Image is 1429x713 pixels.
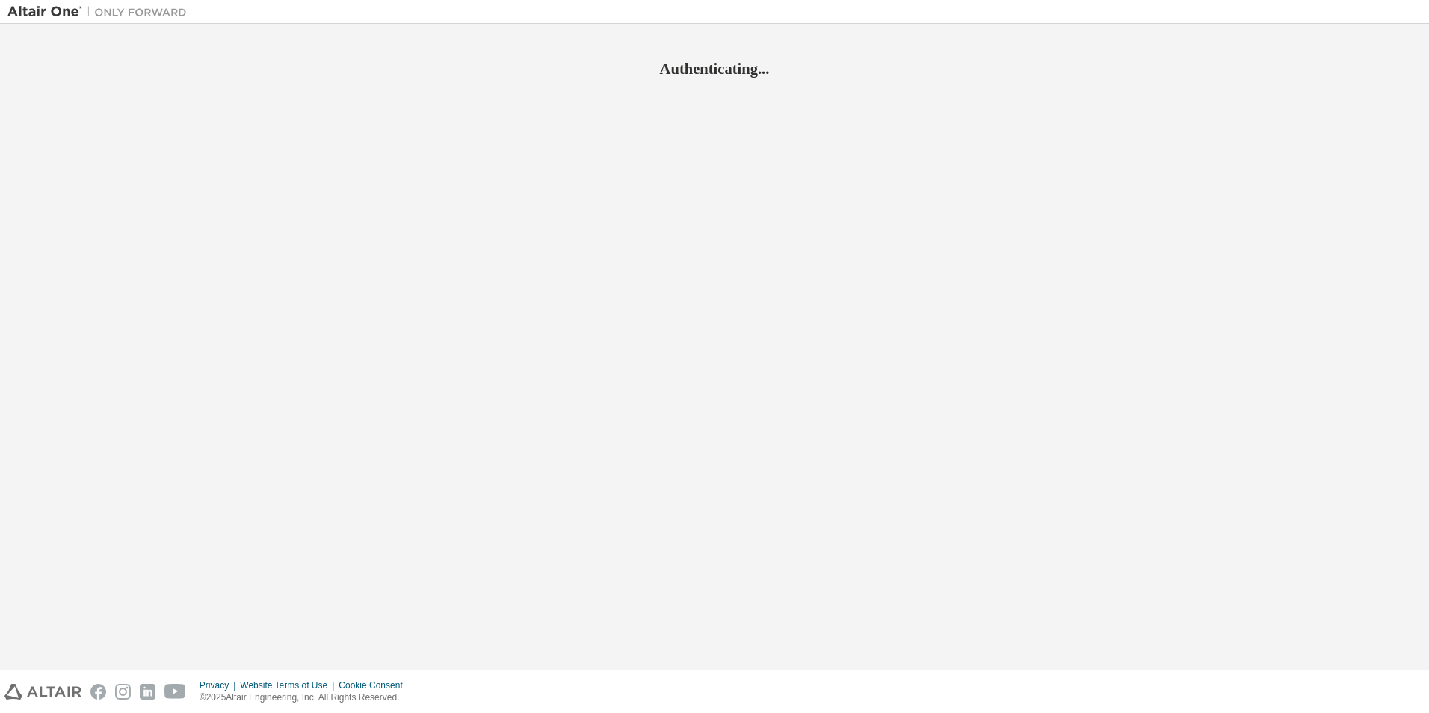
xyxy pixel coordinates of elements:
[200,679,240,691] div: Privacy
[339,679,411,691] div: Cookie Consent
[7,4,194,19] img: Altair One
[115,684,131,700] img: instagram.svg
[200,691,412,704] p: © 2025 Altair Engineering, Inc. All Rights Reserved.
[140,684,155,700] img: linkedin.svg
[164,684,186,700] img: youtube.svg
[90,684,106,700] img: facebook.svg
[7,59,1422,78] h2: Authenticating...
[4,684,81,700] img: altair_logo.svg
[240,679,339,691] div: Website Terms of Use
